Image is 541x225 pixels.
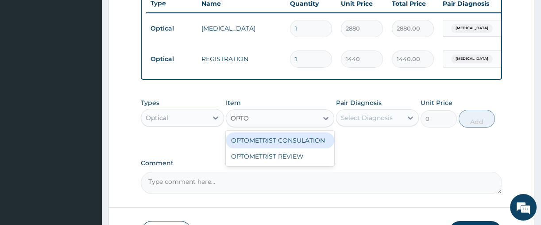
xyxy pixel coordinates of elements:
label: Item [226,98,241,107]
img: d_794563401_company_1708531726252_794563401 [16,44,36,66]
textarea: Type your message and hit 'Enter' [4,140,169,171]
span: [MEDICAL_DATA] [451,54,493,63]
button: Add [459,110,495,128]
div: Select Diagnosis [341,113,393,122]
label: Types [141,99,159,107]
div: OPTOMETRIST CONSULATION [226,132,334,148]
div: Chat with us now [46,50,149,61]
div: OPTOMETRIST REVIEW [226,148,334,164]
span: We're online! [51,60,122,150]
td: Optical [146,51,197,67]
td: [MEDICAL_DATA] [197,19,286,37]
span: [MEDICAL_DATA] [451,24,493,33]
div: Minimize live chat window [145,4,166,26]
div: Optical [146,113,168,122]
label: Unit Price [421,98,452,107]
label: Pair Diagnosis [336,98,382,107]
td: REGISTRATION [197,50,286,68]
label: Comment [141,159,502,167]
td: Optical [146,20,197,37]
